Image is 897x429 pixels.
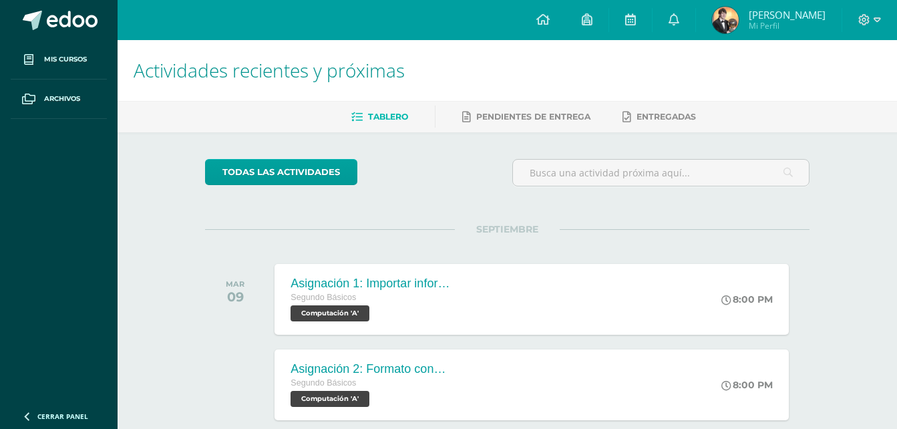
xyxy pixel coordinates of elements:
[44,94,80,104] span: Archivos
[368,112,408,122] span: Tablero
[749,8,826,21] span: [PERSON_NAME]
[721,379,773,391] div: 8:00 PM
[11,40,107,80] a: Mis cursos
[134,57,405,83] span: Actividades recientes y próximas
[749,20,826,31] span: Mi Perfil
[513,160,809,186] input: Busca una actividad próxima aquí...
[291,391,369,407] span: Computación 'A'
[291,378,356,388] span: Segundo Básicos
[291,293,356,302] span: Segundo Básicos
[37,412,88,421] span: Cerrar panel
[712,7,739,33] img: 1a576c4b5cbd41fc70383f3f77ce78f7.png
[721,293,773,305] div: 8:00 PM
[291,362,451,376] div: Asignación 2: Formato condicional
[291,305,369,321] span: Computación 'A'
[226,279,244,289] div: MAR
[462,106,590,128] a: Pendientes de entrega
[622,106,696,128] a: Entregadas
[44,54,87,65] span: Mis cursos
[205,159,357,185] a: todas las Actividades
[351,106,408,128] a: Tablero
[637,112,696,122] span: Entregadas
[226,289,244,305] div: 09
[476,112,590,122] span: Pendientes de entrega
[291,277,451,291] div: Asignación 1: Importar información
[11,80,107,119] a: Archivos
[455,223,560,235] span: SEPTIEMBRE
